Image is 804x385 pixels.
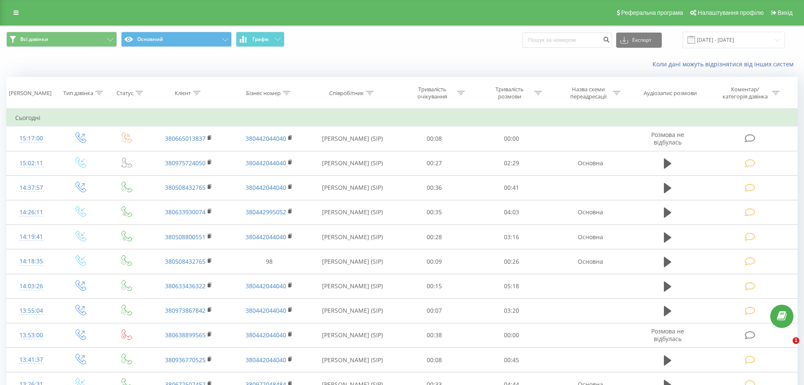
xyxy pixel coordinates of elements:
td: 04:03 [473,200,550,224]
td: Основна [550,151,630,175]
div: 14:26:11 [15,204,48,221]
td: 00:00 [473,323,550,347]
div: 13:41:37 [15,352,48,368]
div: Аудіозапис розмови [644,90,697,97]
div: 14:03:26 [15,278,48,295]
div: [PERSON_NAME] [9,90,51,97]
a: 380508800551 [165,233,206,241]
a: 380665013837 [165,134,206,142]
a: 380936770525 [165,356,206,364]
span: Розмова не відбулась [651,131,684,146]
td: 00:09 [396,249,473,274]
td: 05:18 [473,274,550,298]
a: 380508432765 [165,257,206,265]
a: 380442044040 [246,183,286,191]
a: 380633930074 [165,208,206,216]
a: 380442044040 [246,331,286,339]
span: Налаштування профілю [698,9,763,16]
div: 15:02:11 [15,155,48,172]
td: 00:15 [396,274,473,298]
td: 00:28 [396,225,473,249]
td: Основна [550,249,630,274]
span: Вихід [778,9,793,16]
td: [PERSON_NAME] (SIP) [309,126,396,151]
a: 380442995052 [246,208,286,216]
td: 00:07 [396,298,473,323]
div: Тип дзвінка [63,90,93,97]
a: 380633436322 [165,282,206,290]
div: 13:53:00 [15,327,48,344]
button: Графік [236,32,284,47]
a: 380973867842 [165,306,206,314]
div: Статус [116,90,133,97]
td: 00:38 [396,323,473,347]
td: [PERSON_NAME] (SIP) [309,274,396,298]
td: 00:08 [396,348,473,372]
a: 380442044040 [246,282,286,290]
td: [PERSON_NAME] (SIP) [309,225,396,249]
button: Всі дзвінки [6,32,117,47]
td: Сьогодні [7,109,798,126]
td: Основна [550,200,630,224]
a: 380442044040 [246,159,286,167]
button: Експорт [616,33,662,48]
a: Коли дані можуть відрізнятися вiд інших систем [652,60,798,68]
a: 380442044040 [246,134,286,142]
td: [PERSON_NAME] (SIP) [309,200,396,224]
div: Клієнт [175,90,191,97]
div: Тривалість очікування [410,86,455,100]
td: [PERSON_NAME] (SIP) [309,249,396,274]
td: 00:26 [473,249,550,274]
td: [PERSON_NAME] (SIP) [309,175,396,200]
div: 14:37:57 [15,180,48,196]
td: [PERSON_NAME] (SIP) [309,298,396,323]
a: 380442044040 [246,233,286,241]
td: 03:20 [473,298,550,323]
td: [PERSON_NAME] (SIP) [309,323,396,347]
td: [PERSON_NAME] (SIP) [309,348,396,372]
td: 00:35 [396,200,473,224]
input: Пошук за номером [522,33,612,48]
td: Основна [550,225,630,249]
td: 00:00 [473,126,550,151]
span: 1 [793,337,799,344]
a: 380638899565 [165,331,206,339]
div: 14:19:41 [15,229,48,245]
div: 13:55:04 [15,303,48,319]
div: Назва схеми переадресації [566,86,611,100]
iframe: Intercom live chat [775,337,796,358]
span: Всі дзвінки [20,36,48,43]
span: Графік [252,36,269,42]
div: Коментар/категорія дзвінка [720,86,770,100]
a: 380508432765 [165,183,206,191]
td: [PERSON_NAME] (SIP) [309,151,396,175]
td: 00:41 [473,175,550,200]
td: 00:27 [396,151,473,175]
div: 14:18:35 [15,253,48,270]
span: Реферальна програма [621,9,683,16]
td: 00:45 [473,348,550,372]
td: 00:08 [396,126,473,151]
a: 380442044040 [246,356,286,364]
span: Розмова не відбулась [651,327,684,343]
td: 03:16 [473,225,550,249]
td: 98 [229,249,309,274]
td: 02:29 [473,151,550,175]
div: Тривалість розмови [487,86,532,100]
button: Основний [121,32,232,47]
a: 380442044040 [246,306,286,314]
div: Бізнес номер [246,90,281,97]
td: 00:36 [396,175,473,200]
div: 15:17:00 [15,130,48,147]
a: 380975724050 [165,159,206,167]
div: Співробітник [329,90,364,97]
